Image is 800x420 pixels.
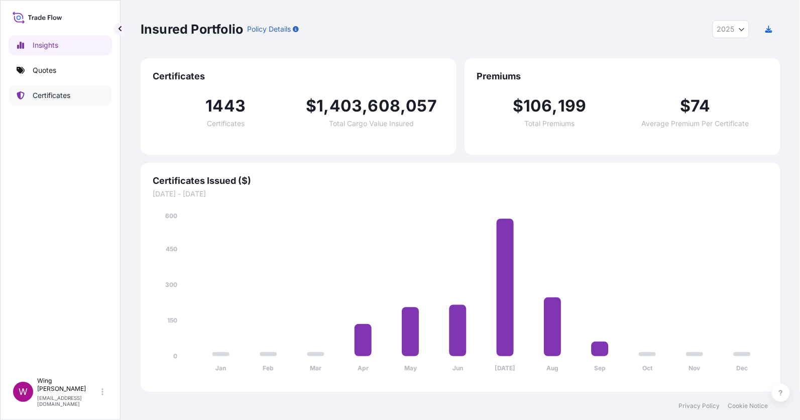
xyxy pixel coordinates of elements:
[9,35,112,55] a: Insights
[404,365,417,372] tspan: May
[642,365,653,372] tspan: Oct
[324,98,329,114] span: ,
[33,90,70,100] p: Certificates
[642,120,749,127] span: Average Premium Per Certificate
[37,377,99,393] p: Wing [PERSON_NAME]
[153,175,768,187] span: Certificates Issued ($)
[33,65,56,75] p: Quotes
[33,40,58,50] p: Insights
[37,395,99,407] p: [EMAIL_ADDRESS][DOMAIN_NAME]
[141,21,243,37] p: Insured Portfolio
[153,189,768,199] span: [DATE] - [DATE]
[713,20,749,38] button: Year Selector
[689,365,701,372] tspan: Nov
[513,98,523,114] span: $
[9,85,112,106] a: Certificates
[594,365,606,372] tspan: Sep
[523,98,552,114] span: 106
[736,365,748,372] tspan: Dec
[165,212,177,220] tspan: 600
[558,98,587,114] span: 199
[329,98,363,114] span: 403
[205,98,246,114] span: 1443
[524,120,575,127] span: Total Premiums
[306,98,316,114] span: $
[363,98,368,114] span: ,
[680,98,691,114] span: $
[691,98,711,114] span: 74
[9,60,112,80] a: Quotes
[329,120,414,127] span: Total Cargo Value Insured
[552,98,558,114] span: ,
[216,365,226,372] tspan: Jan
[317,98,324,114] span: 1
[263,365,274,372] tspan: Feb
[173,352,177,360] tspan: 0
[679,402,720,410] a: Privacy Policy
[207,120,245,127] span: Certificates
[166,245,177,253] tspan: 450
[717,24,735,34] span: 2025
[310,365,321,372] tspan: Mar
[452,365,463,372] tspan: Jun
[477,70,768,82] span: Premiums
[358,365,369,372] tspan: Apr
[400,98,406,114] span: ,
[247,24,291,34] p: Policy Details
[406,98,437,114] span: 057
[728,402,768,410] a: Cookie Notice
[19,387,28,397] span: W
[153,70,444,82] span: Certificates
[167,317,177,324] tspan: 150
[495,365,516,372] tspan: [DATE]
[165,281,177,288] tspan: 300
[368,98,401,114] span: 608
[547,365,559,372] tspan: Aug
